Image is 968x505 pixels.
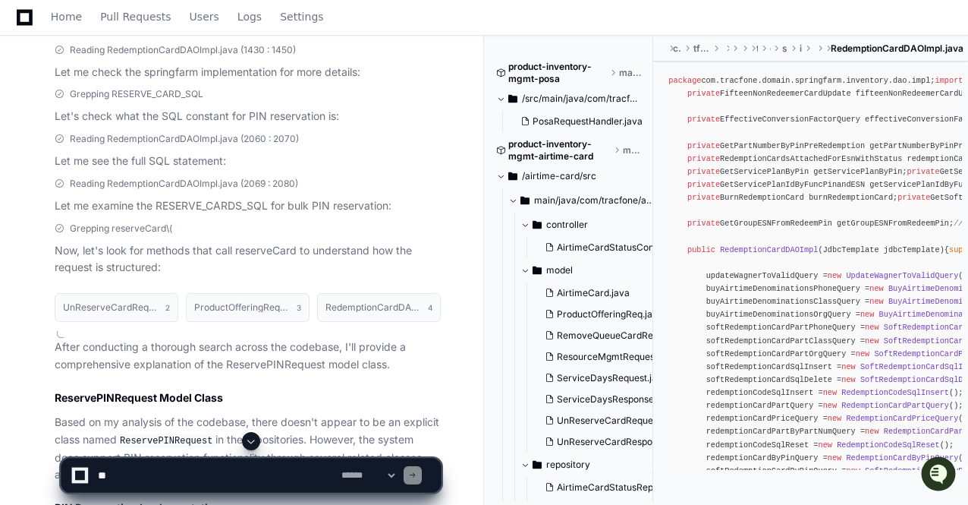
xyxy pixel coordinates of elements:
[165,301,170,314] span: 2
[841,388,949,397] span: RedemptionCodeSqlInsert
[533,261,542,279] svg: Directory
[508,138,611,163] span: product-inventory-mgmt-airtime-card
[508,167,517,185] svg: Directory
[623,144,642,156] span: master
[539,389,669,410] button: ServiceDaysResponse.java
[687,180,720,189] span: private
[546,219,588,231] span: controller
[865,336,878,346] span: new
[522,170,596,182] span: /airtime-card/src
[70,223,172,235] span: Grepping reserveCard\(
[15,60,276,84] div: Welcome
[539,325,669,346] button: RemoveQueueCardRequest.java
[907,167,940,176] span: private
[841,375,855,384] span: new
[15,165,102,177] div: Past conversations
[846,271,958,280] span: UpdateWagnerToValidQuery
[673,43,681,55] span: core-services
[539,431,669,453] button: UnReserveCardResponse.java
[841,401,949,410] span: RedemptionCardPartQuery
[258,117,276,135] button: Start new chat
[819,245,944,254] span: (JdbcTemplate jdbcTemplate)
[534,194,654,207] span: main/java/com/tracfone/airtime/card
[52,128,192,140] div: We're available if you need us!
[63,303,158,312] h1: UnReserveCardRequest.java
[70,133,299,145] span: Reading RedemptionCardDAOImpl.java (2060 : 2070)
[687,219,720,228] span: private
[856,349,869,358] span: new
[828,271,841,280] span: new
[720,245,818,254] span: RedemptionCardDAOImpl
[831,43,963,55] span: RedemptionCardDAOImpl.java
[522,93,642,105] span: /src/main/java/com/tracfone/posa/handler
[126,203,131,215] span: •
[55,64,441,81] p: Let me check the springfarm implementation for more details:
[47,203,123,215] span: [PERSON_NAME]
[55,242,441,277] p: Now, let's look for methods that call reserveCard to understand how the request is structured:
[693,43,710,55] span: tfcommon-core-dao
[687,141,720,150] span: private
[756,43,758,55] span: tracfone
[687,154,720,163] span: private
[55,153,441,170] p: Let me see the full SQL statement:
[237,12,262,21] span: Logs
[557,372,668,384] span: ServiceDaysRequest.java
[687,245,715,254] span: public
[539,282,669,304] button: AirtimeCard.java
[557,415,681,427] span: UnReserveCardRequest.java
[687,167,720,176] span: private
[70,44,296,56] span: Reading RedemptionCardDAOImpl.java (1430 : 1450)
[508,61,607,85] span: product-inventory-mgmt-posa
[70,178,298,190] span: Reading RedemptionCardDAOImpl.java (2069 : 2080)
[935,76,963,85] span: import
[186,293,310,322] button: ProductOfferingReq.java3
[55,293,178,322] button: UnReserveCardRequest.java2
[100,12,171,21] span: Pull Requests
[151,237,184,248] span: Pylon
[919,455,960,496] iframe: Open customer support
[687,115,720,124] span: private
[508,188,654,213] button: main/java/com/tracfone/airtime/card
[496,164,642,188] button: /airtime-card/src
[841,362,855,371] span: new
[869,297,883,306] span: new
[70,88,203,100] span: Grepping RESERVE_CARD_SQL
[55,197,441,215] p: Let me examine the RESERVE_CARDS_SQL for bulk PIN reservation:
[539,237,669,258] button: AirtimeCardStatusController.java
[280,12,323,21] span: Settings
[846,414,958,423] span: RedemptionCardPriceQuery
[860,310,874,319] span: new
[823,401,837,410] span: new
[428,301,432,314] span: 4
[539,346,669,368] button: ResourceMgmtRequest.java
[557,393,674,406] span: ServiceDaysResponse.java
[557,287,630,299] span: AirtimeCard.java
[297,301,301,314] span: 3
[520,191,530,210] svg: Directory
[520,258,666,282] button: model
[800,43,803,55] span: inventory
[15,112,42,140] img: 1756235613930-3d25f9e4-fa56-45dd-b3ad-e072dfbd1548
[557,241,699,254] span: AirtimeCardStatusController.java
[782,43,787,55] span: springfarm
[55,339,441,374] p: After conducting a thorough search across the codebase, I'll provide a comprehensive explanation ...
[55,414,441,484] p: Based on my analysis of the codebase, there doesn't appear to be an explicit class named in the r...
[107,236,184,248] a: Powered byPylon
[514,111,643,132] button: PosaRequestHandler.java
[869,284,883,293] span: new
[325,303,420,312] h1: RedemptionCardDAOImpl.java
[533,115,643,128] span: PosaRequestHandler.java
[520,213,666,237] button: controller
[15,14,46,45] img: PlayerZero
[235,162,276,180] button: See all
[687,89,720,98] span: private
[619,67,642,79] span: master
[539,304,669,325] button: ProductOfferingReq.java
[687,193,720,202] span: private
[55,108,441,125] p: Let's check what the SQL constant for PIN reservation is:
[190,12,219,21] span: Users
[823,388,837,397] span: new
[51,12,82,21] span: Home
[557,330,697,342] span: RemoveQueueCardRequest.java
[15,188,39,213] img: Chakravarthi Ponnuru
